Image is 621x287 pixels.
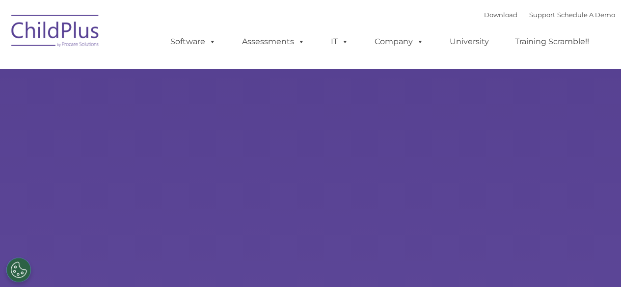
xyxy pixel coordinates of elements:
font: | [484,11,615,19]
a: University [440,32,499,52]
a: Software [161,32,226,52]
a: Assessments [232,32,315,52]
a: Training Scramble!! [505,32,599,52]
a: IT [321,32,358,52]
a: Schedule A Demo [557,11,615,19]
button: Cookies Settings [6,258,31,282]
img: ChildPlus by Procare Solutions [6,8,105,57]
a: Company [365,32,433,52]
a: Support [529,11,555,19]
a: Download [484,11,517,19]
